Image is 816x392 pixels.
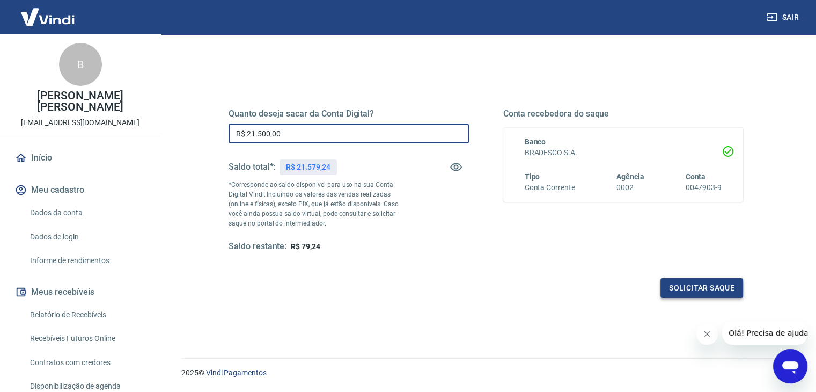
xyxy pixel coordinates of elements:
a: Vindi Pagamentos [206,368,267,377]
p: *Corresponde ao saldo disponível para uso na sua Conta Digital Vindi. Incluindo os valores das ve... [229,180,409,228]
img: Vindi [13,1,83,33]
a: Dados da conta [26,202,148,224]
a: Dados de login [26,226,148,248]
iframe: Fechar mensagem [696,323,718,345]
h6: 0002 [616,182,644,193]
p: 2025 © [181,367,790,379]
a: Início [13,146,148,170]
h5: Saldo total*: [229,162,275,172]
a: Contratos com credores [26,352,148,374]
h6: 0047903-9 [685,182,722,193]
span: Banco [525,137,546,146]
span: Conta [685,172,705,181]
p: [PERSON_NAME] [PERSON_NAME] [9,90,152,113]
span: Agência [616,172,644,181]
span: Olá! Precisa de ajuda? [6,8,90,16]
h6: Conta Corrente [525,182,575,193]
a: Relatório de Recebíveis [26,304,148,326]
a: Recebíveis Futuros Online [26,328,148,350]
iframe: Botão para abrir a janela de mensagens [773,349,807,383]
a: Informe de rendimentos [26,250,148,272]
h5: Conta recebedora do saque [503,108,744,119]
iframe: Mensagem da empresa [722,321,807,345]
h5: Quanto deseja sacar da Conta Digital? [229,108,469,119]
button: Meu cadastro [13,178,148,202]
h6: BRADESCO S.A. [525,147,722,158]
button: Meus recebíveis [13,280,148,304]
p: R$ 21.579,24 [286,162,330,173]
button: Solicitar saque [660,278,743,298]
button: Sair [764,8,803,27]
span: R$ 79,24 [291,242,320,251]
p: [EMAIL_ADDRESS][DOMAIN_NAME] [21,117,139,128]
div: B [59,43,102,86]
h5: Saldo restante: [229,241,286,252]
span: Tipo [525,172,540,181]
